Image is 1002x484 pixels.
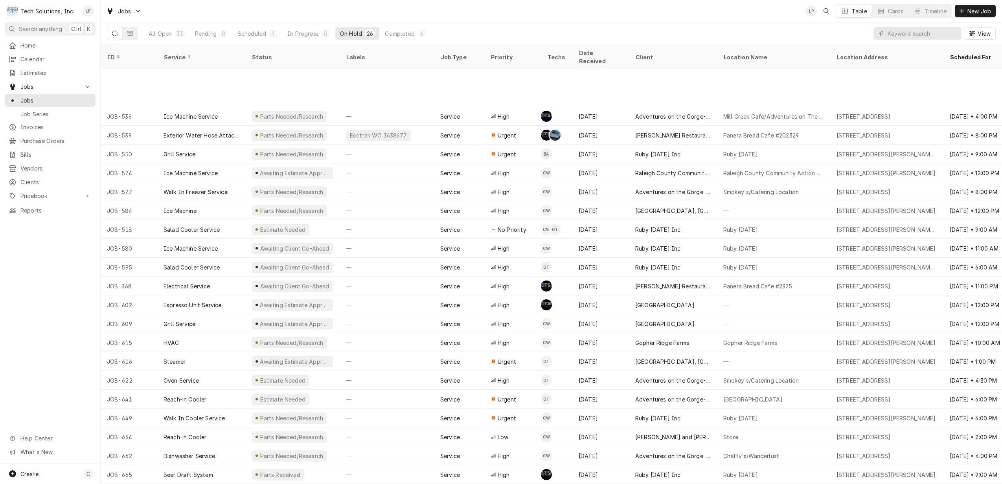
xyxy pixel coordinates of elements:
[440,188,460,196] div: Service
[5,108,96,121] a: Job Series
[635,225,682,234] div: Ruby [DATE] Inc.
[20,192,80,200] span: Pricebook
[541,130,552,141] div: AF
[572,220,629,239] div: [DATE]
[340,201,434,220] div: —
[541,356,552,367] div: Otis Tooley's Avatar
[440,339,460,347] div: Service
[498,169,510,177] span: High
[20,150,92,159] span: Bills
[541,318,552,329] div: Coleton Wallace's Avatar
[5,53,96,66] a: Calendar
[340,352,434,371] div: —
[541,243,552,254] div: Coleton Wallace's Avatar
[440,131,460,139] div: Service
[498,376,510,385] span: High
[541,167,552,178] div: CW
[164,150,195,158] div: Grill Service
[635,244,682,253] div: Ruby [DATE] Inc.
[164,395,206,403] div: Reach-in Cooler
[86,470,90,478] span: C
[259,188,324,196] div: Parts Needed/Research
[635,263,682,271] div: Ruby [DATE] Inc.
[572,163,629,182] div: [DATE]
[572,390,629,409] div: [DATE]
[101,258,157,277] div: JOB-595
[440,207,460,215] div: Service
[498,339,510,347] span: High
[498,301,510,309] span: High
[723,169,824,177] div: Raleigh County Community Action Association
[837,207,936,215] div: [STREET_ADDRESS][PERSON_NAME]
[541,412,552,423] div: CW
[440,320,460,328] div: Service
[837,263,937,271] div: [STREET_ADDRESS][PERSON_NAME][PERSON_NAME]
[340,182,434,201] div: —
[837,131,891,139] div: [STREET_ADDRESS]
[101,220,157,239] div: JOB-518
[717,314,830,333] div: —
[723,376,799,385] div: Smokey's/Catering Location
[20,41,92,49] span: Home
[101,126,157,145] div: JOB-539
[723,282,792,290] div: Panera Bread Cafe #2325
[101,409,157,427] div: JOB-649
[101,182,157,201] div: JOB-577
[340,277,434,295] div: —
[259,225,306,234] div: Estimate Needed
[541,262,552,273] div: Otis Tooley's Avatar
[837,357,936,366] div: [STREET_ADDRESS][PERSON_NAME]
[5,432,96,445] a: Go to Help Center
[837,150,937,158] div: [STREET_ADDRESS][PERSON_NAME][PERSON_NAME]
[852,7,867,15] div: Table
[635,131,711,139] div: [PERSON_NAME] Restaurant Group
[340,29,362,38] div: On Hold
[541,262,552,273] div: OT
[259,150,324,158] div: Parts Needed/Research
[340,145,434,163] div: —
[101,201,157,220] div: JOB-584
[837,53,936,61] div: Location Address
[340,220,434,239] div: —
[5,80,96,93] a: Go to Jobs
[966,7,993,15] span: New Job
[440,282,460,290] div: Service
[20,69,92,77] span: Estimates
[71,25,81,33] span: Ctrl
[976,29,992,38] span: View
[221,29,226,38] div: 0
[550,130,561,141] div: Joe Paschal's Avatar
[635,357,711,366] div: [GEOGRAPHIC_DATA], [GEOGRAPHIC_DATA]
[440,395,460,403] div: Service
[498,188,510,196] span: High
[164,414,225,422] div: Walk In Cooler Service
[5,189,96,202] a: Go to Pricebook
[164,376,199,385] div: Oven Service
[541,148,552,159] div: BA
[164,244,218,253] div: Ice Machine Service
[5,445,96,458] a: Go to What's New
[541,186,552,197] div: CW
[837,395,891,403] div: [STREET_ADDRESS]
[340,409,434,427] div: —
[572,333,629,352] div: [DATE]
[635,301,695,309] div: [GEOGRAPHIC_DATA]
[955,5,996,17] button: New Job
[541,375,552,386] div: OT
[837,188,891,196] div: [STREET_ADDRESS]
[440,301,460,309] div: Service
[572,201,629,220] div: [DATE]
[837,376,891,385] div: [STREET_ADDRESS]
[498,131,516,139] span: Urgent
[164,301,221,309] div: Espresso Unit Service
[164,169,218,177] div: Ice Machine Service
[541,111,552,122] div: Shaun Booth's Avatar
[541,394,552,405] div: OT
[349,131,408,139] div: Ecotrak WO 3638677
[541,111,552,122] div: SB
[440,376,460,385] div: Service
[837,169,936,177] div: [STREET_ADDRESS][PERSON_NAME]
[723,339,777,347] div: Gopher Ridge Farms
[164,53,237,61] div: Service
[340,390,434,409] div: —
